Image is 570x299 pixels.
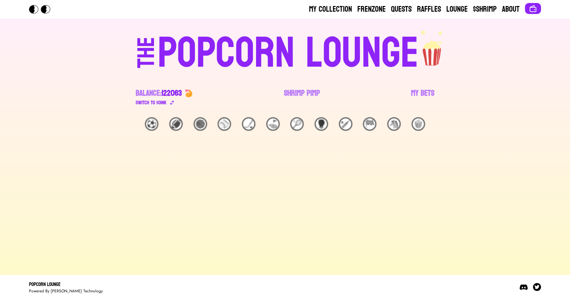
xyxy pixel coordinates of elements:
[533,283,541,291] img: Twitter
[520,283,528,291] img: Discord
[419,29,446,67] img: popcorn
[29,288,103,294] div: Powered By [PERSON_NAME] Technology
[218,117,231,131] div: ⚾️
[194,117,207,131] div: 🏀
[29,280,103,288] div: Popcorn Lounge
[411,88,434,107] a: My Bets
[169,117,183,131] div: 🏈
[309,4,352,15] a: My Collection
[391,4,412,15] a: Quests
[502,4,520,15] a: About
[136,88,182,99] div: Balance:
[284,88,320,107] a: Shrimp Pimp
[134,37,158,81] div: THE
[266,117,280,131] div: ⛳️
[446,4,468,15] a: Lounge
[315,117,328,131] div: 🥊
[417,4,441,15] a: Raffles
[339,117,352,131] div: 🏏
[162,86,182,100] span: 122063
[387,117,401,131] div: 🐴
[529,5,537,13] img: Connect wallet
[412,117,425,131] div: 🍿
[136,99,167,107] div: Switch to $ OINK
[80,29,490,75] a: THEPOPCORN LOUNGEpopcorn
[29,5,56,14] img: Popcorn
[363,117,376,131] div: 🏁
[158,32,419,75] div: POPCORN LOUNGE
[473,4,497,15] a: $Shrimp
[242,117,255,131] div: 🏒
[145,117,158,131] div: ⚽️
[290,117,304,131] div: 🎾
[357,4,386,15] a: Frenzone
[185,89,193,97] img: 🍤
